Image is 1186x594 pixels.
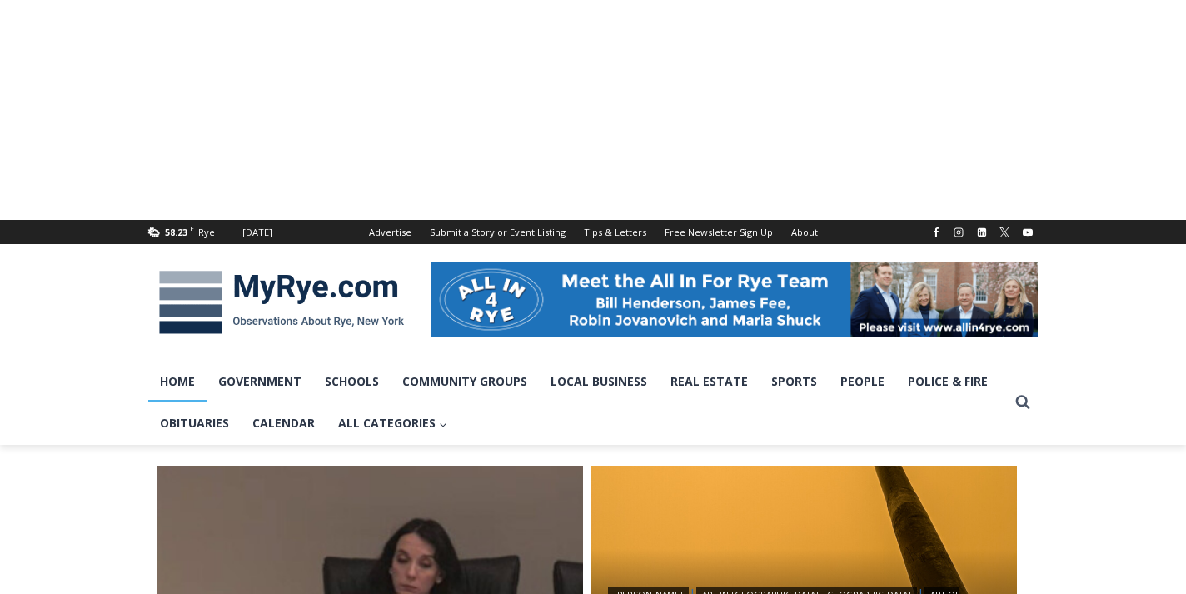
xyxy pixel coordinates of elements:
[190,223,194,232] span: F
[782,220,827,244] a: About
[148,402,241,444] a: Obituaries
[313,361,391,402] a: Schools
[655,220,782,244] a: Free Newsletter Sign Up
[431,262,1038,337] img: All in for Rye
[1018,222,1038,242] a: YouTube
[326,402,459,444] a: All Categories
[994,222,1014,242] a: X
[972,222,992,242] a: Linkedin
[198,225,215,240] div: Rye
[949,222,969,242] a: Instagram
[391,361,539,402] a: Community Groups
[360,220,421,244] a: Advertise
[575,220,655,244] a: Tips & Letters
[760,361,829,402] a: Sports
[659,361,760,402] a: Real Estate
[148,361,1008,445] nav: Primary Navigation
[926,222,946,242] a: Facebook
[360,220,827,244] nav: Secondary Navigation
[242,225,272,240] div: [DATE]
[539,361,659,402] a: Local Business
[1008,387,1038,417] button: View Search Form
[165,226,187,238] span: 58.23
[148,259,415,346] img: MyRye.com
[207,361,313,402] a: Government
[241,402,326,444] a: Calendar
[148,361,207,402] a: Home
[421,220,575,244] a: Submit a Story or Event Listing
[829,361,896,402] a: People
[896,361,999,402] a: Police & Fire
[338,414,447,432] span: All Categories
